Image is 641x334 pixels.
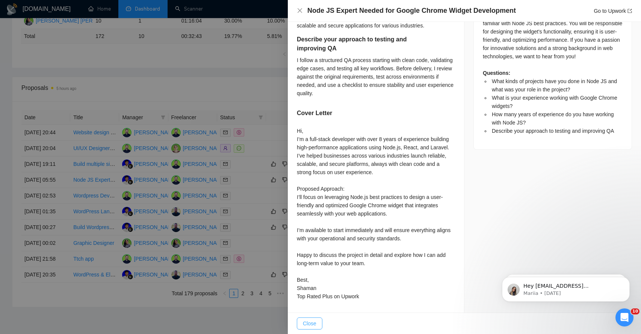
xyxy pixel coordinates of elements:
[297,35,431,53] h5: Describe your approach to testing and improving QA
[627,9,632,13] span: export
[594,8,632,14] a: Go to Upworkexport
[492,128,614,134] span: Describe your approach to testing and improving QA
[303,319,316,328] span: Close
[307,6,516,15] h4: Node JS Expert Needed for Google Chrome Widget Development
[297,8,303,14] span: close
[492,78,617,93] span: What kinds of projects have you done in Node JS and what was your role in the project?
[492,111,614,126] span: How many years of experience do you have working with Node JS?
[615,308,633,326] iframe: Intercom live chat
[491,261,641,314] iframe: Intercom notifications message
[492,95,617,109] span: What is your experience working with Google Chrome widgets?
[297,109,332,118] h5: Cover Letter
[483,70,510,76] strong: Questions:
[297,8,303,14] button: Close
[297,127,455,301] div: Hi, I’m a full-stack developer with over 8 years of experience building high-performance applicat...
[631,308,639,314] span: 10
[297,56,455,97] div: I follow a structured QA process starting with clean code, validating edge cases, and testing all...
[297,317,322,329] button: Close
